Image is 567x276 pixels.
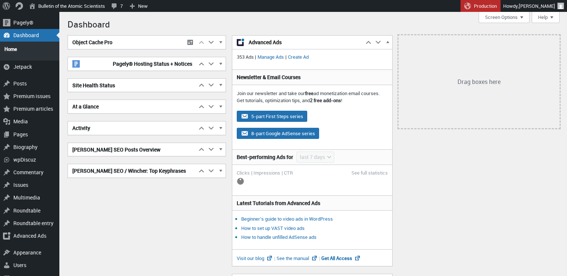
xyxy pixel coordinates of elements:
a: Get All Access [321,255,361,262]
button: 5-part First Steps series [237,111,307,122]
a: Create Ad [286,53,310,60]
button: 8-part Google AdSense series [237,128,319,139]
h2: [PERSON_NAME] SEO / Wincher: Top Keyphrases [68,164,197,178]
a: Manage Ads [256,53,285,60]
p: Join our newsletter and take our ad monetization email courses. Get tutorials, optimization tips,... [237,90,388,104]
button: Help [532,12,560,23]
strong: free [305,90,314,97]
img: loading [237,178,244,185]
h2: Activity [68,121,197,135]
p: 353 Ads | | [237,53,388,61]
span: Advanced Ads [249,39,359,46]
img: pagely-w-on-b20x20.png [72,60,80,68]
h2: [PERSON_NAME] SEO Posts Overview [68,143,197,156]
h2: Site Health Status [68,79,197,92]
span: [PERSON_NAME] [519,3,555,9]
strong: 2 free add-ons [310,97,341,104]
a: Beginner’s guide to video ads in WordPress [241,215,333,222]
a: How to set up VAST video ads [241,225,305,231]
a: How to handle unfilled AdSense ads [241,234,317,240]
h2: Pagely® Hosting Status + Notices [68,57,197,71]
h3: Best-performing Ads for [237,153,293,161]
h3: Newsletter & Email Courses [237,74,388,81]
a: Visit our blog [237,255,276,262]
a: See the manual [276,255,321,262]
h2: Object Cache Pro [68,36,183,49]
h3: Latest Tutorials from Advanced Ads [237,199,388,207]
button: Screen Options [479,12,530,23]
h1: Dashboard [68,16,560,32]
h2: At a Glance [68,100,197,113]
